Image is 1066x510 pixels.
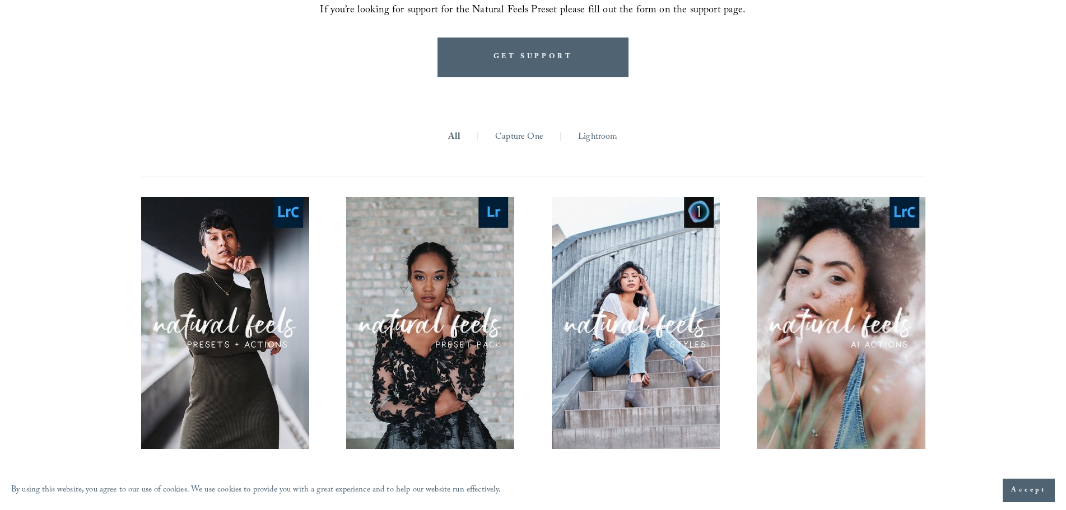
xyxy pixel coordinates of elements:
[559,129,562,146] span: |
[448,129,460,146] a: All
[495,129,543,146] a: Capture One
[757,197,925,503] a: NATURAL FEELS AI ACTIONS
[578,129,617,146] a: Lightroom
[437,38,629,77] a: GET SUPPORT
[320,2,746,20] span: If you’re looking for support for the Natural Feels Preset please fill out the form on the suppor...
[11,483,501,499] p: By using this website, you agree to our use of cookies. We use cookies to provide you with a grea...
[1003,479,1055,502] button: Accept
[476,129,479,146] span: |
[1011,485,1046,496] span: Accept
